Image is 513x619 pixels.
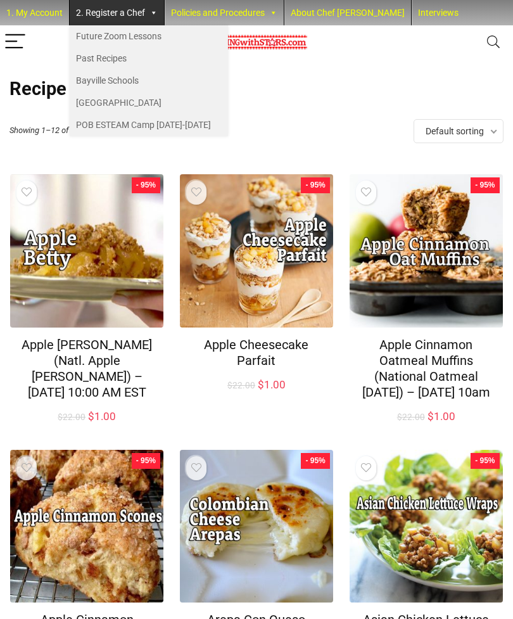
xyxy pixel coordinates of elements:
[397,412,402,422] span: $
[10,450,163,603] img: Apple Cinnamon Scones – Sun. July 17, 2022 at 10am EST
[204,337,308,368] a: Apple Cheesecake Parfait
[9,78,503,99] h1: Recipe
[88,410,116,423] bdi: 1.00
[70,92,228,114] a: [GEOGRAPHIC_DATA]
[88,410,94,423] span: $
[206,35,307,50] img: Chef Paula's Cooking With Stars
[397,412,425,422] bdi: 22.00
[426,126,484,136] span: Default sorting
[10,174,163,328] img: Apple Betty (Natl. Apple Betty Day) – Sun. October 3 at 10:00 AM EST
[258,378,264,391] span: $
[305,181,325,190] span: - 95%
[305,456,325,466] span: - 95%
[136,456,156,466] span: - 95%
[475,456,495,466] span: - 95%
[58,412,63,422] span: $
[70,25,228,48] a: Future Zoom Lessons
[362,337,490,400] a: Apple Cinnamon Oatmeal Muffins (National Oatmeal [DATE]) – [DATE] 10am
[9,119,117,142] p: Showing 1–12 of 330 results
[136,181,156,190] span: - 95%
[180,174,333,328] img: Apple Cheesecake Parfait
[478,25,509,59] button: Search
[350,174,503,328] img: Apple Cinnamon Oatmeal Muffins (National Oatmeal Muffin Day) – Sun Dec.19,2021 at 10am
[258,378,286,391] bdi: 1.00
[350,450,503,603] img: Asian Chicken Lettuce Wraps
[70,114,228,136] a: POB ESTEAM Camp [DATE]-[DATE]
[427,410,455,423] bdi: 1.00
[475,181,495,190] span: - 95%
[227,380,255,390] bdi: 22.00
[227,380,232,390] span: $
[58,412,85,422] bdi: 22.00
[70,48,228,70] a: Past Recipes
[70,70,228,92] a: Bayville Schools
[180,450,333,603] img: Arepa Con Queso (Disney’s Encanto)
[22,337,152,400] a: Apple [PERSON_NAME] (Natl. Apple [PERSON_NAME]) – [DATE] 10:00 AM EST
[427,410,434,423] span: $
